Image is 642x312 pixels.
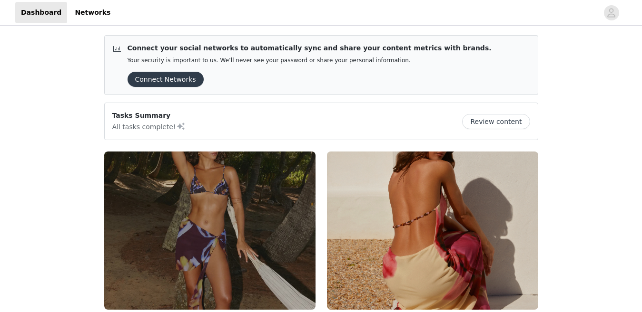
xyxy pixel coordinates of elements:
[112,111,186,121] p: Tasks Summary
[112,121,186,132] p: All tasks complete!
[327,151,538,310] img: Peppermayo AUS
[128,43,492,53] p: Connect your social networks to automatically sync and share your content metrics with brands.
[128,72,204,87] button: Connect Networks
[104,151,316,310] img: Peppermayo AUS
[462,114,530,129] button: Review content
[15,2,67,23] a: Dashboard
[607,5,616,20] div: avatar
[128,57,492,64] p: Your security is important to us. We’ll never see your password or share your personal information.
[69,2,116,23] a: Networks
